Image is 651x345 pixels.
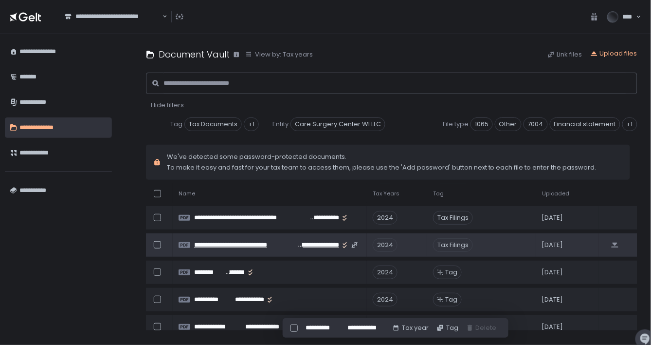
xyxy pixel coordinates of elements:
div: Search for option [58,7,167,27]
span: - Hide filters [146,100,184,110]
span: [DATE] [542,268,563,277]
span: Tag [433,190,444,197]
span: To make it easy and fast for your tax team to access them, please use the 'Add password' button n... [167,163,597,172]
span: Other [495,117,522,131]
span: File type [443,120,469,129]
span: 7004 [524,117,548,131]
div: +1 [244,117,259,131]
span: [DATE] [542,323,563,331]
div: 2024 [373,293,398,307]
button: View by: Tax years [245,50,313,59]
span: Tax Years [373,190,399,197]
button: Tax year [392,324,429,332]
span: Uploaded [542,190,569,197]
div: +1 [622,117,637,131]
button: - Hide filters [146,101,184,110]
span: [DATE] [542,241,563,249]
h1: Document Vault [159,48,230,61]
span: Entity [272,120,289,129]
div: 2024 [373,266,398,279]
span: Financial statement [550,117,620,131]
div: 2024 [373,238,398,252]
button: Tag [436,324,458,332]
span: [DATE] [542,295,563,304]
span: Tag [445,268,457,277]
span: Tag [445,295,457,304]
span: Tax Documents [184,117,242,131]
span: 1065 [470,117,493,131]
button: Upload files [590,49,637,58]
span: [DATE] [542,213,563,222]
span: Name [179,190,195,197]
button: Link files [547,50,582,59]
span: We've detected some password-protected documents. [167,153,597,161]
div: 2024 [373,211,398,225]
span: Care Surgery Center WI LLC [290,117,385,131]
span: Tag [170,120,182,129]
span: Tax Filings [433,238,473,252]
input: Search for option [65,21,162,31]
span: Tax Filings [433,211,473,225]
